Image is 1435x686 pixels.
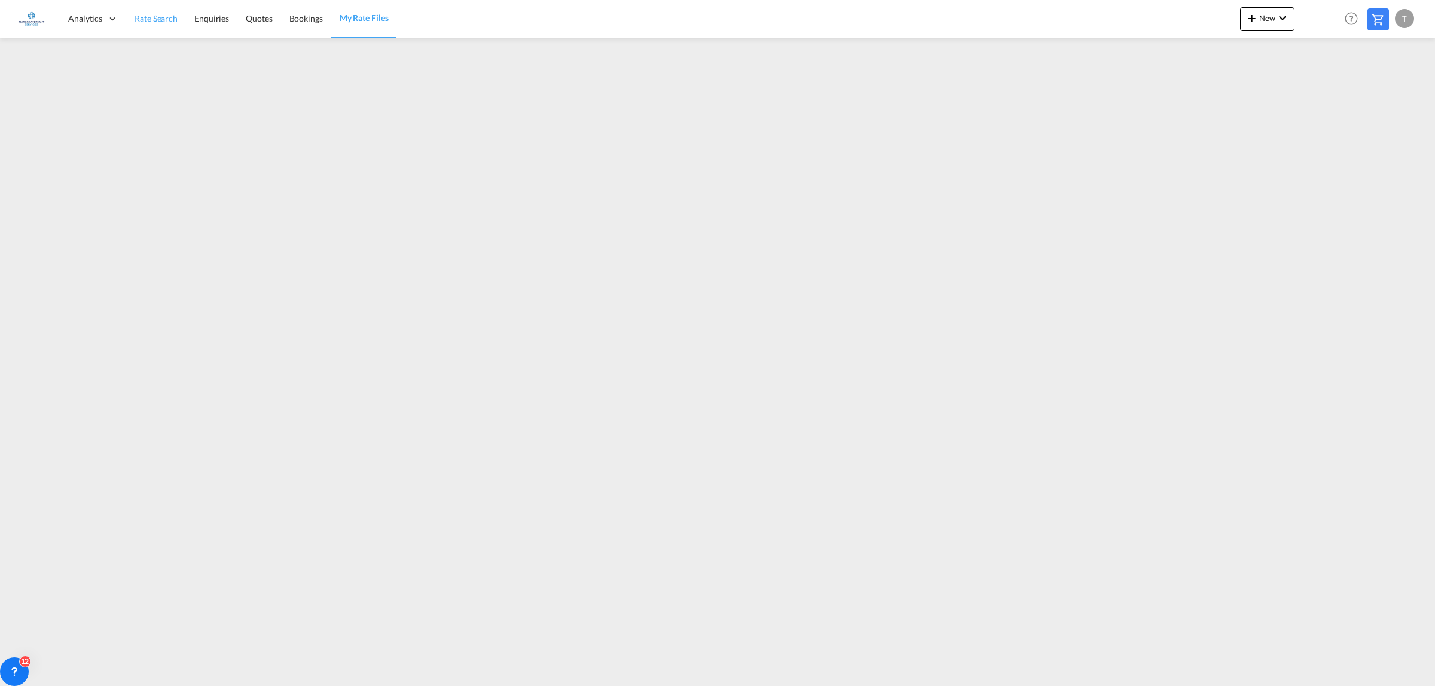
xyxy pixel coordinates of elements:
[340,13,389,23] span: My Rate Files
[1395,9,1414,28] div: T
[289,13,323,23] span: Bookings
[194,13,229,23] span: Enquiries
[1245,11,1259,25] md-icon: icon-plus 400-fg
[135,13,178,23] span: Rate Search
[1341,8,1361,29] span: Help
[1341,8,1367,30] div: Help
[1240,7,1294,31] button: icon-plus 400-fgNewicon-chevron-down
[68,13,102,24] span: Analytics
[1245,13,1290,23] span: New
[246,13,272,23] span: Quotes
[18,5,45,32] img: 6a2c35f0b7c411ef99d84d375d6e7407.jpg
[1275,11,1290,25] md-icon: icon-chevron-down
